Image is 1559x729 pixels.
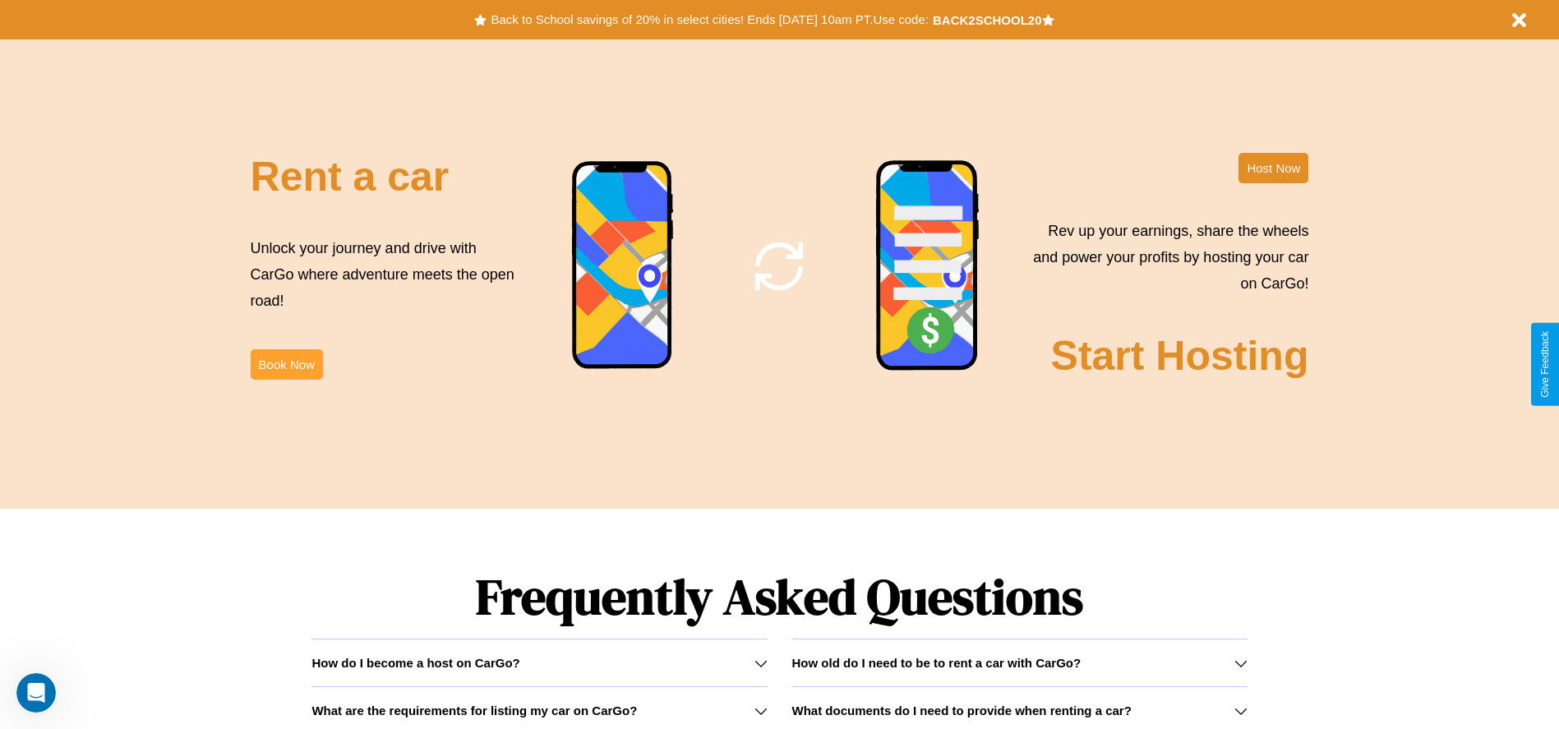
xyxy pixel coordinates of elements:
[251,153,450,201] h2: Rent a car
[487,8,932,31] button: Back to School savings of 20% in select cities! Ends [DATE] 10am PT.Use code:
[933,13,1042,27] b: BACK2SCHOOL20
[311,656,519,670] h3: How do I become a host on CarGo?
[792,704,1132,717] h3: What documents do I need to provide when renting a car?
[875,159,980,373] img: phone
[16,673,56,713] iframe: Intercom live chat
[1051,332,1309,380] h2: Start Hosting
[1238,153,1308,183] button: Host Now
[792,656,1082,670] h3: How old do I need to be to rent a car with CarGo?
[251,235,520,315] p: Unlock your journey and drive with CarGo where adventure meets the open road!
[571,160,675,371] img: phone
[1023,218,1308,298] p: Rev up your earnings, share the wheels and power your profits by hosting your car on CarGo!
[251,349,323,380] button: Book Now
[311,555,1247,639] h1: Frequently Asked Questions
[1539,331,1551,398] div: Give Feedback
[311,704,637,717] h3: What are the requirements for listing my car on CarGo?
